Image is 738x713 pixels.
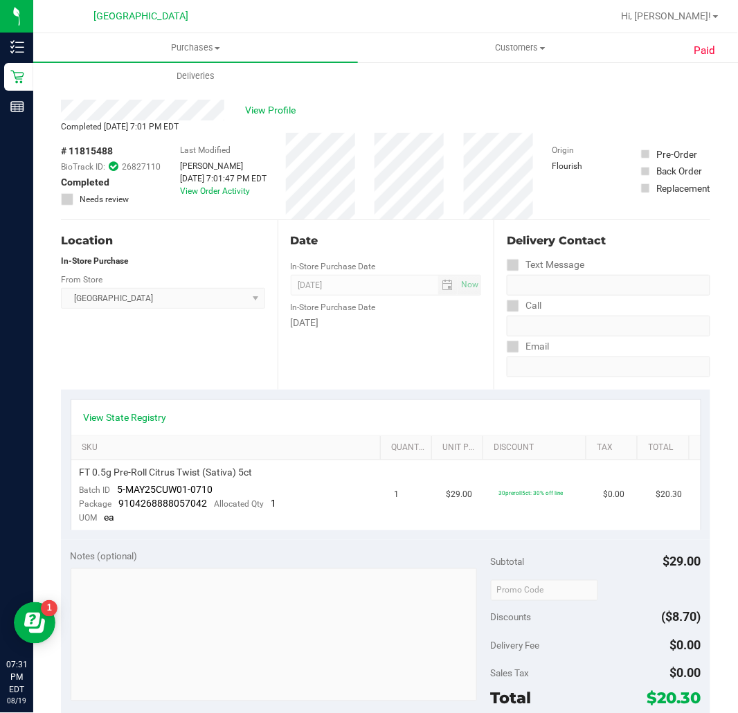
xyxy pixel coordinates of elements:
span: $0.00 [670,666,701,680]
span: 9104268888057042 [119,498,208,509]
span: $0.00 [604,488,625,501]
div: Pre-Order [656,147,697,161]
p: 08/19 [6,696,27,707]
span: Notes (optional) [71,550,138,561]
a: Total [649,442,684,453]
span: 1 [394,488,399,501]
span: $29.00 [663,554,701,568]
span: Package [80,499,112,509]
span: Hi, [PERSON_NAME]! [622,10,712,21]
a: View State Registry [84,410,167,424]
span: 26827110 [122,161,161,173]
span: # 11815488 [61,144,113,159]
a: Unit Price [442,442,478,453]
span: In Sync [109,160,118,173]
span: ea [105,512,115,523]
a: View Order Activity [180,186,250,196]
a: Discount [494,442,581,453]
span: Total [491,689,532,708]
label: Last Modified [180,144,231,156]
inline-svg: Inventory [10,40,24,54]
span: Sales Tax [491,668,530,679]
span: Discounts [491,605,532,630]
span: $20.30 [656,488,683,501]
iframe: Resource center [14,602,55,644]
a: Quantity [391,442,426,453]
span: [GEOGRAPHIC_DATA] [94,10,189,22]
input: Format: (999) 999-9999 [507,275,710,296]
a: SKU [82,442,375,453]
p: 07:31 PM EDT [6,659,27,696]
label: From Store [61,273,102,286]
label: Email [507,336,549,356]
strong: In-Store Purchase [61,256,128,266]
span: Paid [694,43,716,59]
span: Completed [DATE] 7:01 PM EDT [61,122,179,132]
div: Delivery Contact [507,233,710,249]
span: FT 0.5g Pre-Roll Citrus Twist (Sativa) 5ct [80,466,253,479]
div: [PERSON_NAME] [180,160,267,172]
span: 1 [271,498,277,509]
label: Text Message [507,255,584,275]
label: Call [507,296,541,316]
input: Promo Code [491,580,598,601]
span: UOM [80,513,98,523]
div: [DATE] 7:01:47 PM EDT [180,172,267,185]
div: Date [291,233,482,249]
span: Customers [359,42,682,54]
div: [DATE] [291,316,482,330]
span: $29.00 [447,488,473,501]
span: Batch ID [80,485,111,495]
iframe: Resource center unread badge [41,600,57,617]
div: Flourish [552,160,622,172]
a: Tax [597,442,632,453]
span: Completed [61,175,109,190]
div: Replacement [656,181,710,195]
span: Subtotal [491,556,525,567]
label: In-Store Purchase Date [291,301,376,314]
span: View Profile [245,103,300,118]
span: BioTrack ID: [61,161,105,173]
span: 30preroll5ct: 30% off line [499,489,564,496]
div: Back Order [656,164,702,178]
span: ($8.70) [662,610,701,624]
label: Origin [552,144,575,156]
inline-svg: Reports [10,100,24,114]
span: Allocated Qty [215,499,264,509]
span: $20.30 [647,689,701,708]
label: In-Store Purchase Date [291,260,376,273]
span: 5-MAY25CUW01-0710 [118,484,213,495]
span: $0.00 [670,638,701,653]
span: Deliveries [158,70,233,82]
input: Format: (999) 999-9999 [507,316,710,336]
inline-svg: Retail [10,70,24,84]
span: Delivery Fee [491,640,540,651]
span: Needs review [80,193,129,206]
div: Location [61,233,265,249]
span: Purchases [33,42,358,54]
